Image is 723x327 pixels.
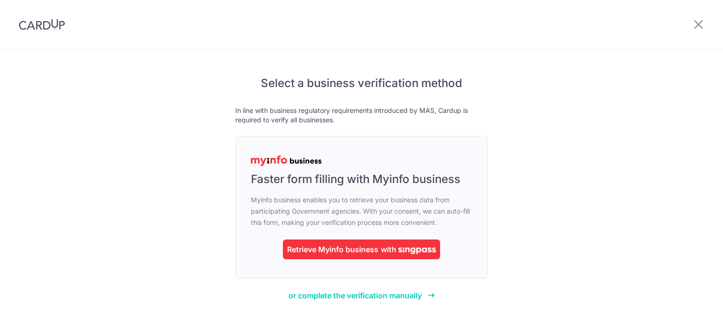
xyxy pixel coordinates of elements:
img: MyInfoLogo [251,155,321,166]
a: or complete the verification manually [289,290,435,301]
div: Retrieve Myinfo business [287,244,378,255]
img: CardUp [19,19,65,30]
iframe: Opens a widget where you can find more information [663,299,714,322]
a: Faster form filling with Myinfo business Myinfo business enables you to retrieve your business da... [235,136,488,279]
img: singpass [398,247,436,254]
p: In line with business regulatory requirements introduced by MAS, Cardup is required to verify all... [235,106,488,125]
span: with [381,245,396,254]
span: Faster form filling with Myinfo business [251,172,460,187]
span: Myinfo business enables you to retrieve your business data from participating Government agencies... [251,194,472,228]
span: or complete the verification manually [289,291,422,300]
h5: Select a business verification method [235,76,488,91]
